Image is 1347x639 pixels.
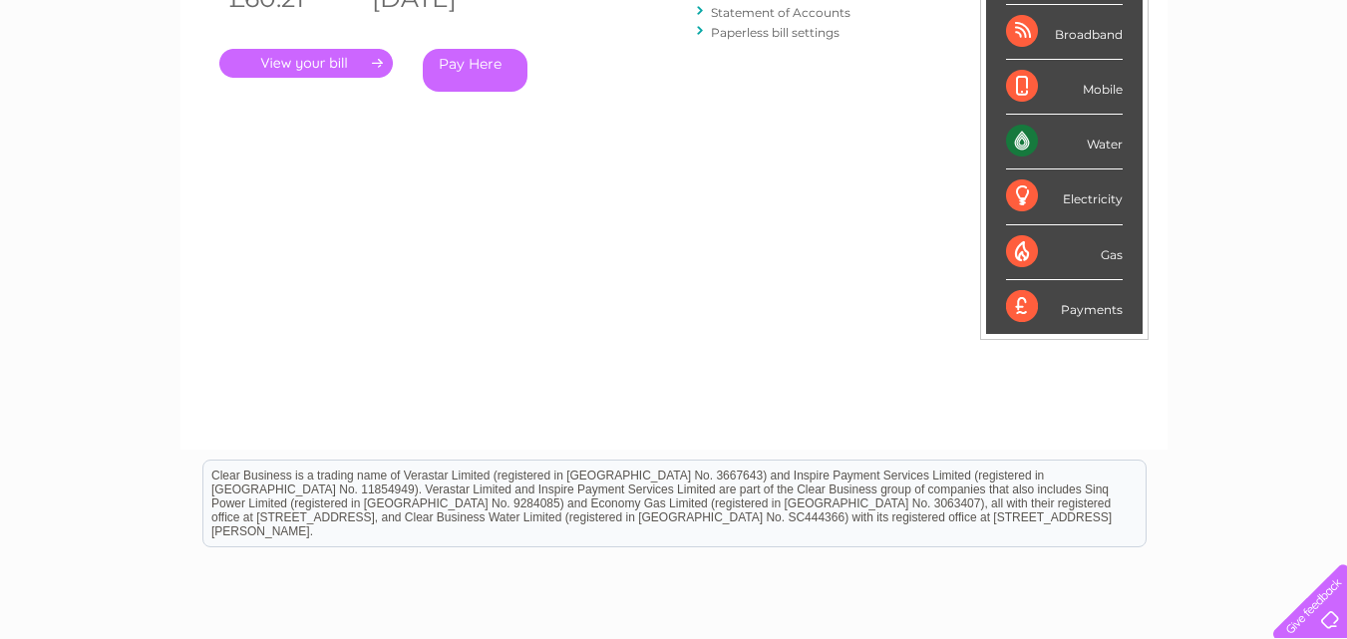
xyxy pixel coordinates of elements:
a: Blog [1174,85,1202,100]
a: . [219,49,393,78]
a: Pay Here [423,49,527,92]
img: logo.png [47,52,149,113]
a: Statement of Accounts [711,5,850,20]
div: Gas [1006,225,1123,280]
a: 0333 014 3131 [971,10,1109,35]
div: Payments [1006,280,1123,334]
div: Water [1006,115,1123,169]
a: Contact [1214,85,1263,100]
a: Log out [1281,85,1328,100]
div: Mobile [1006,60,1123,115]
a: Energy [1046,85,1090,100]
div: Electricity [1006,169,1123,224]
a: Telecoms [1102,85,1162,100]
a: Paperless bill settings [711,25,840,40]
a: Water [996,85,1034,100]
div: Clear Business is a trading name of Verastar Limited (registered in [GEOGRAPHIC_DATA] No. 3667643... [203,11,1146,97]
div: Broadband [1006,5,1123,60]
